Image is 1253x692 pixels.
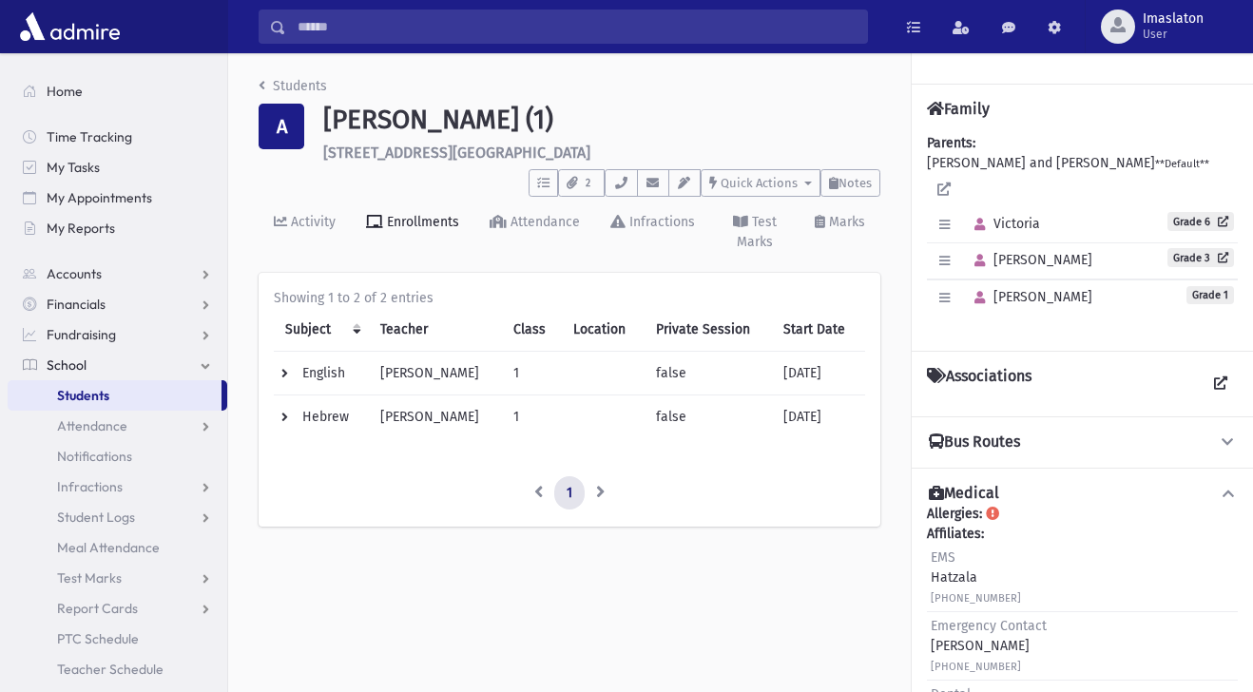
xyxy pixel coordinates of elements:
[595,197,710,270] a: Infractions
[47,128,132,145] span: Time Tracking
[721,176,798,190] span: Quick Actions
[772,394,865,438] td: [DATE]
[8,502,227,532] a: Student Logs
[554,476,585,510] a: 1
[15,8,125,46] img: AdmirePro
[259,197,351,270] a: Activity
[259,78,327,94] a: Students
[47,265,102,282] span: Accounts
[57,448,132,465] span: Notifications
[929,432,1020,452] h4: Bus Routes
[8,122,227,152] a: Time Tracking
[8,76,227,106] a: Home
[274,351,369,394] td: English
[8,654,227,684] a: Teacher Schedule
[507,214,580,230] div: Attendance
[825,214,865,230] div: Marks
[927,135,975,151] b: Parents:
[8,563,227,593] a: Test Marks
[927,432,1238,452] button: Bus Routes
[701,169,820,197] button: Quick Actions
[8,259,227,289] a: Accounts
[383,214,459,230] div: Enrollments
[8,471,227,502] a: Infractions
[57,569,122,586] span: Test Marks
[274,394,369,438] td: Hebrew
[259,104,304,149] div: A
[931,592,1021,605] small: [PHONE_NUMBER]
[47,356,87,374] span: School
[502,394,563,438] td: 1
[287,214,336,230] div: Activity
[57,417,127,434] span: Attendance
[8,441,227,471] a: Notifications
[369,394,502,438] td: [PERSON_NAME]
[966,289,1092,305] span: [PERSON_NAME]
[274,308,369,352] th: Subject
[8,411,227,441] a: Attendance
[8,289,227,319] a: Financials
[1204,367,1238,401] a: View all Associations
[351,197,474,270] a: Enrollments
[323,104,880,136] h1: [PERSON_NAME] (1)
[57,661,164,678] span: Teacher Schedule
[259,76,327,104] nav: breadcrumb
[1143,27,1204,42] span: User
[8,624,227,654] a: PTC Schedule
[47,326,116,343] span: Fundraising
[839,176,872,190] span: Notes
[966,216,1040,232] span: Victoria
[8,213,227,243] a: My Reports
[772,308,865,352] th: Start Date
[1167,248,1234,267] a: Grade 3
[820,169,880,197] button: Notes
[369,308,502,352] th: Teacher
[286,10,867,44] input: Search
[8,183,227,213] a: My Appointments
[57,509,135,526] span: Student Logs
[929,484,999,504] h4: Medical
[931,548,1021,607] div: Hatzala
[502,351,563,394] td: 1
[558,169,605,197] button: 2
[931,616,1047,676] div: [PERSON_NAME]
[927,367,1031,401] h4: Associations
[274,288,865,308] div: Showing 1 to 2 of 2 entries
[966,252,1092,268] span: [PERSON_NAME]
[1167,212,1234,231] a: Grade 6
[47,83,83,100] span: Home
[474,197,595,270] a: Attendance
[645,394,773,438] td: false
[57,387,109,404] span: Students
[580,175,596,192] span: 2
[645,351,773,394] td: false
[47,189,152,206] span: My Appointments
[57,630,139,647] span: PTC Schedule
[927,484,1238,504] button: Medical
[8,152,227,183] a: My Tasks
[927,100,990,118] h4: Family
[57,539,160,556] span: Meal Attendance
[8,380,222,411] a: Students
[47,220,115,237] span: My Reports
[502,308,563,352] th: Class
[57,600,138,617] span: Report Cards
[562,308,645,352] th: Location
[8,319,227,350] a: Fundraising
[8,532,227,563] a: Meal Attendance
[710,197,800,270] a: Test Marks
[927,526,984,542] b: Affiliates:
[47,296,106,313] span: Financials
[927,133,1238,336] div: [PERSON_NAME] and [PERSON_NAME]
[927,506,982,522] b: Allergies:
[47,159,100,176] span: My Tasks
[800,197,880,270] a: Marks
[772,351,865,394] td: [DATE]
[57,478,123,495] span: Infractions
[1186,286,1234,304] span: Grade 1
[626,214,695,230] div: Infractions
[931,549,955,566] span: EMS
[737,214,777,250] div: Test Marks
[645,308,773,352] th: Private Session
[369,351,502,394] td: [PERSON_NAME]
